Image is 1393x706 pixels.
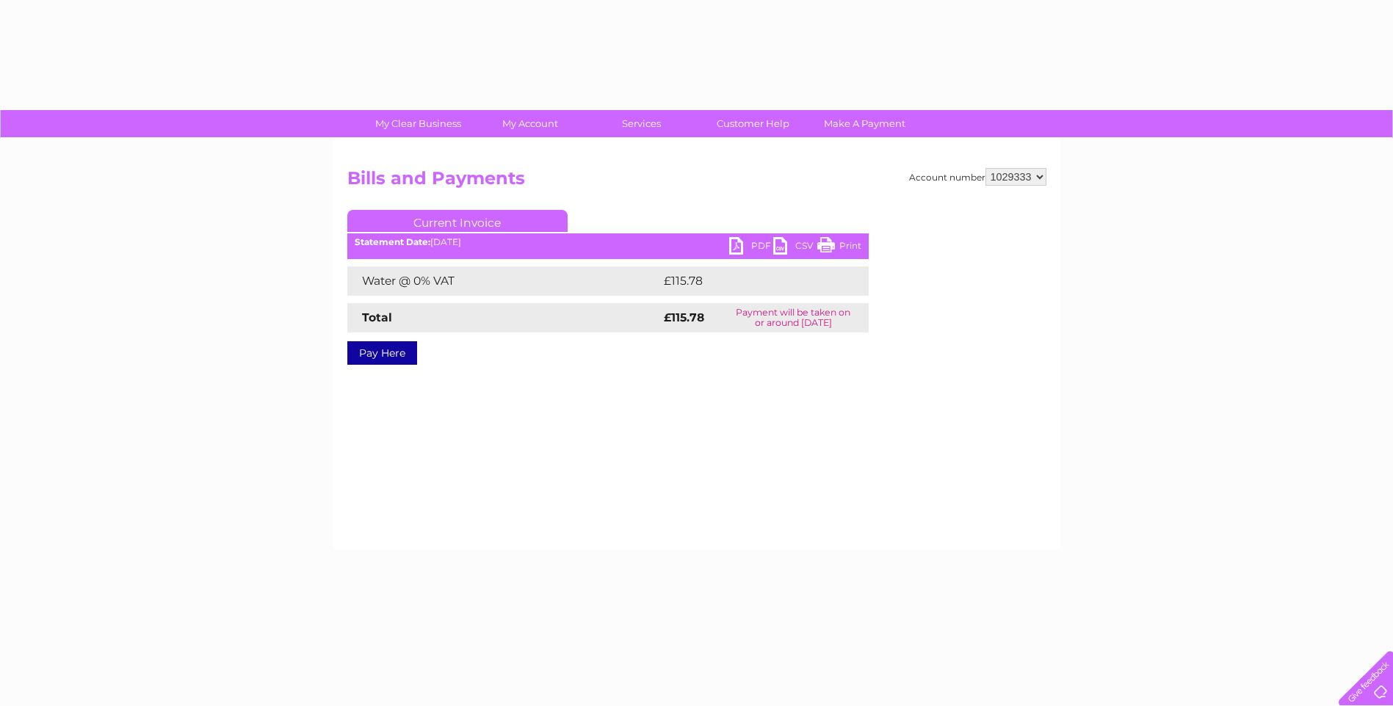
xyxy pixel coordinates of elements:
[469,110,590,137] a: My Account
[581,110,702,137] a: Services
[773,237,817,258] a: CSV
[362,310,392,324] strong: Total
[804,110,925,137] a: Make A Payment
[347,210,568,232] a: Current Invoice
[660,266,840,296] td: £115.78
[347,266,660,296] td: Water @ 0% VAT
[729,237,773,258] a: PDF
[718,303,868,332] td: Payment will be taken on or around [DATE]
[355,236,430,247] b: Statement Date:
[817,237,861,258] a: Print
[347,341,417,365] a: Pay Here
[347,168,1046,196] h2: Bills and Payments
[358,110,479,137] a: My Clear Business
[692,110,814,137] a: Customer Help
[909,168,1046,186] div: Account number
[347,237,869,247] div: [DATE]
[664,310,704,324] strong: £115.78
